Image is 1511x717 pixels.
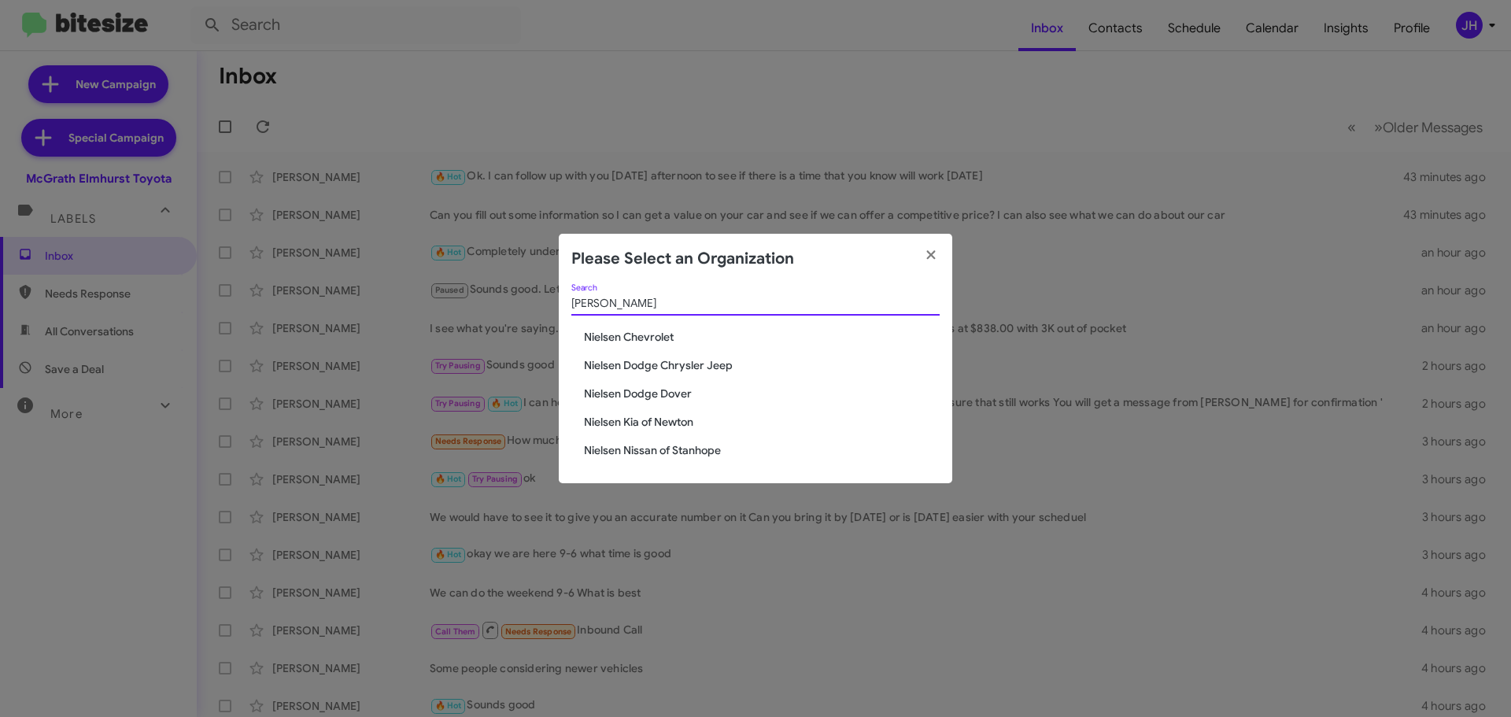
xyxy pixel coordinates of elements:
span: Nielsen Nissan of Stanhope [584,442,940,458]
h2: Please Select an Organization [571,246,794,272]
span: Nielsen Dodge Dover [584,386,940,401]
span: Nielsen Dodge Chrysler Jeep [584,357,940,373]
span: Nielsen Kia of Newton [584,414,940,430]
span: Nielsen Chevrolet [584,329,940,345]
